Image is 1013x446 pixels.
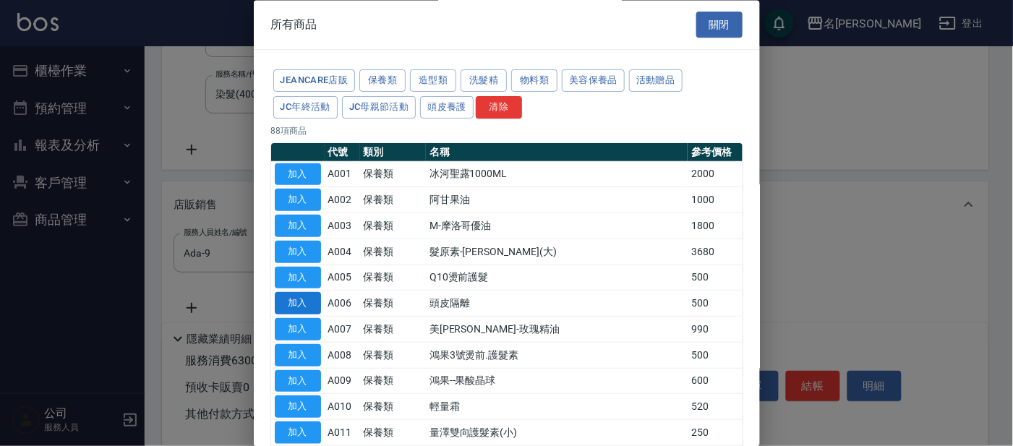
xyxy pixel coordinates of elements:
[688,394,742,420] td: 520
[325,343,360,369] td: A008
[360,343,426,369] td: 保養類
[426,317,688,343] td: 美[PERSON_NAME]-玫瑰精油
[360,213,426,239] td: 保養類
[325,265,360,291] td: A005
[275,344,321,366] button: 加入
[688,239,742,265] td: 3680
[360,187,426,213] td: 保養類
[275,241,321,263] button: 加入
[275,293,321,315] button: 加入
[325,394,360,420] td: A010
[562,70,625,93] button: 美容保養品
[271,17,317,32] span: 所有商品
[360,265,426,291] td: 保養類
[275,319,321,341] button: 加入
[342,96,416,119] button: JC母親節活動
[360,239,426,265] td: 保養類
[461,70,507,93] button: 洗髮精
[325,369,360,395] td: A009
[426,291,688,317] td: 頭皮隔離
[688,187,742,213] td: 1000
[275,189,321,212] button: 加入
[275,422,321,445] button: 加入
[273,70,356,93] button: JeanCare店販
[359,70,406,93] button: 保養類
[275,163,321,186] button: 加入
[325,187,360,213] td: A002
[360,162,426,188] td: 保養類
[426,213,688,239] td: M-摩洛哥優油
[426,420,688,446] td: 量澤雙向護髮素(小)
[325,143,360,162] th: 代號
[688,213,742,239] td: 1800
[688,343,742,369] td: 500
[426,394,688,420] td: 輕量霜
[325,420,360,446] td: A011
[688,291,742,317] td: 500
[688,317,742,343] td: 990
[360,394,426,420] td: 保養類
[410,70,456,93] button: 造型類
[360,420,426,446] td: 保養類
[360,143,426,162] th: 類別
[696,12,743,38] button: 關閉
[426,162,688,188] td: 冰河聖露1000ML
[275,215,321,238] button: 加入
[273,96,338,119] button: JC年終活動
[360,317,426,343] td: 保養類
[360,291,426,317] td: 保養類
[688,162,742,188] td: 2000
[426,369,688,395] td: 鴻果--果酸晶球
[426,187,688,213] td: 阿甘果油
[511,70,557,93] button: 物料類
[426,143,688,162] th: 名稱
[629,70,683,93] button: 活動贈品
[688,265,742,291] td: 500
[426,343,688,369] td: 鴻果3號燙前.護髮素
[420,96,474,119] button: 頭皮養護
[688,420,742,446] td: 250
[325,317,360,343] td: A007
[325,239,360,265] td: A004
[271,124,743,137] p: 88 項商品
[325,291,360,317] td: A006
[426,265,688,291] td: Q10燙前護髮
[275,396,321,419] button: 加入
[360,369,426,395] td: 保養類
[325,213,360,239] td: A003
[275,267,321,289] button: 加入
[688,369,742,395] td: 600
[426,239,688,265] td: 髮原素-[PERSON_NAME](大)
[275,370,321,393] button: 加入
[476,96,522,119] button: 清除
[688,143,742,162] th: 參考價格
[325,162,360,188] td: A001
